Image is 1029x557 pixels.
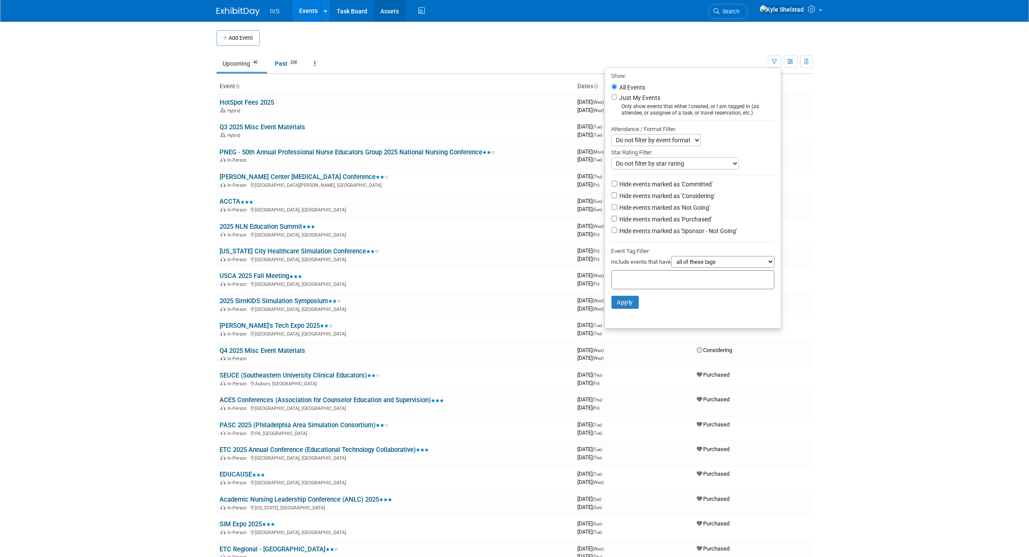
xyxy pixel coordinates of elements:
[220,429,571,436] div: PA, [GEOGRAPHIC_DATA]
[593,423,602,427] span: (Tue)
[228,406,250,411] span: In-Person
[593,331,602,336] span: (Thu)
[220,256,571,262] div: [GEOGRAPHIC_DATA], [GEOGRAPHIC_DATA]
[578,520,605,527] span: [DATE]
[220,530,226,534] img: In-Person Event
[220,404,571,411] div: [GEOGRAPHIC_DATA], [GEOGRAPHIC_DATA]
[220,108,226,112] img: Hybrid Event
[228,455,250,461] span: In-Person
[228,356,250,362] span: In-Person
[220,133,226,137] img: Hybrid Event
[220,528,571,535] div: [GEOGRAPHIC_DATA], [GEOGRAPHIC_DATA]
[720,8,740,15] span: Search
[578,330,602,336] span: [DATE]
[228,157,250,163] span: In-Person
[578,99,607,105] span: [DATE]
[593,298,604,303] span: (Wed)
[604,446,605,452] span: -
[578,231,600,237] span: [DATE]
[618,93,661,102] label: Just My Events
[593,100,604,105] span: (Wed)
[697,520,730,527] span: Purchased
[697,347,733,353] span: Considering
[270,8,280,15] span: IVS
[220,505,226,509] img: In-Person Event
[593,431,602,435] span: (Tue)
[578,297,607,304] span: [DATE]
[228,232,250,238] span: In-Person
[605,347,607,353] span: -
[593,174,602,179] span: (Thu)
[593,472,602,477] span: (Tue)
[697,545,730,552] span: Purchased
[288,59,300,66] span: 238
[593,455,602,460] span: (Thu)
[593,232,600,237] span: (Fri)
[228,133,243,138] span: Hybrid
[593,273,604,278] span: (Wed)
[593,348,604,353] span: (Wed)
[578,404,600,411] span: [DATE]
[220,421,389,429] a: PASC 2025 (Philadelphia Area Simulation Consortium)
[578,421,605,428] span: [DATE]
[228,282,250,287] span: In-Person
[593,381,600,386] span: (Fri)
[618,192,715,200] label: Hide events marked as 'Considering'
[228,505,250,511] span: In-Person
[578,322,605,328] span: [DATE]
[220,347,306,355] a: Q4 2025 Misc Event Materials
[578,107,604,113] span: [DATE]
[578,272,607,278] span: [DATE]
[593,497,602,502] span: (Sat)
[220,380,571,387] div: Auburn, [GEOGRAPHIC_DATA]
[618,227,737,235] label: Hide events marked as 'Sponsor - Not Going'
[578,429,602,436] span: [DATE]
[604,173,605,179] span: -
[578,148,607,155] span: [DATE]
[612,124,774,134] div: Attendance / Format Filter:
[603,496,604,502] span: -
[578,347,607,353] span: [DATE]
[593,356,604,361] span: (Wed)
[220,207,226,211] img: In-Person Event
[578,181,600,188] span: [DATE]
[593,199,602,204] span: (Sun)
[220,331,226,336] img: In-Person Event
[593,108,604,113] span: (Wed)
[593,447,602,452] span: (Tue)
[593,323,602,328] span: (Tue)
[220,223,315,230] a: 2025 NLN Education Summit
[612,70,774,81] div: Show:
[220,206,571,213] div: [GEOGRAPHIC_DATA], [GEOGRAPHIC_DATA]
[220,356,226,360] img: In-Person Event
[604,471,605,477] span: -
[593,505,602,510] span: (Sun)
[578,371,605,378] span: [DATE]
[593,224,604,229] span: (Wed)
[228,108,243,114] span: Hybrid
[220,297,341,305] a: 2025 SimKIDS Simulation Symposium
[220,454,571,461] div: [GEOGRAPHIC_DATA], [GEOGRAPHIC_DATA]
[578,223,607,229] span: [DATE]
[220,431,226,435] img: In-Person Event
[593,406,600,410] span: (Fri)
[578,156,602,163] span: [DATE]
[593,207,602,212] span: (Sun)
[220,520,275,528] a: SIM Expo 2025
[220,148,496,156] a: PNEG - 50th Annual Professional Nurse Educators Group 2025 National Nursing Conference
[217,7,260,16] img: ExhibitDay
[612,256,774,270] div: Include events that have
[578,479,604,485] span: [DATE]
[612,296,639,309] button: Apply
[220,280,571,287] div: [GEOGRAPHIC_DATA], [GEOGRAPHIC_DATA]
[605,545,607,552] span: -
[578,131,602,138] span: [DATE]
[220,157,226,162] img: In-Person Event
[612,103,774,116] div: Only show events that either I created, or I am tagged in (as attendee, or assignee of a task, or...
[228,331,250,337] span: In-Person
[217,55,267,72] a: Upcoming40
[578,504,602,510] span: [DATE]
[574,79,694,94] th: Dates
[220,455,226,460] img: In-Person Event
[697,496,730,502] span: Purchased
